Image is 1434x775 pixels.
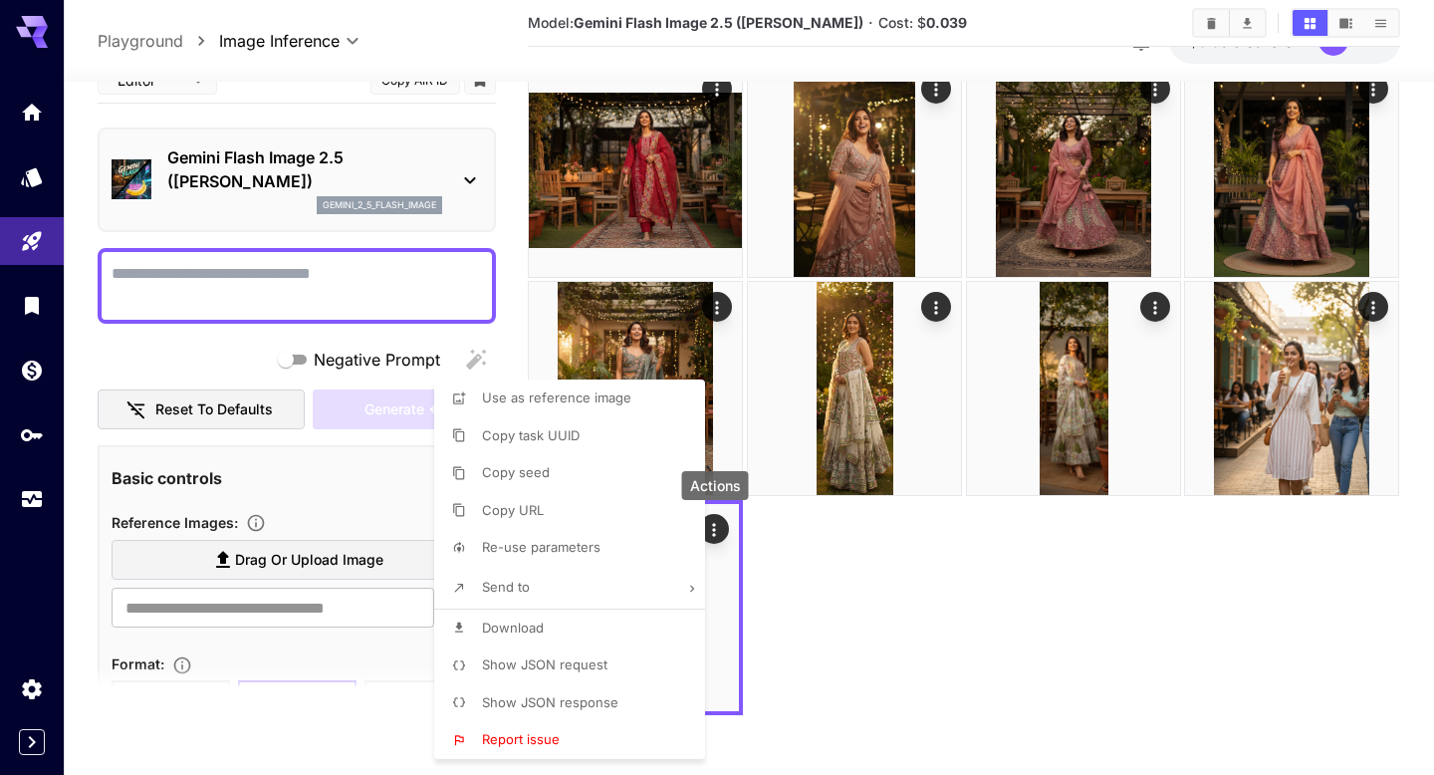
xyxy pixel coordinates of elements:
[682,471,749,500] div: Actions
[482,620,544,636] span: Download
[482,694,618,710] span: Show JSON response
[482,539,600,555] span: Re-use parameters
[482,579,530,595] span: Send to
[482,656,607,672] span: Show JSON request
[482,389,631,405] span: Use as reference image
[482,731,560,747] span: Report issue
[482,464,550,480] span: Copy seed
[482,502,544,518] span: Copy URL
[482,427,580,443] span: Copy task UUID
